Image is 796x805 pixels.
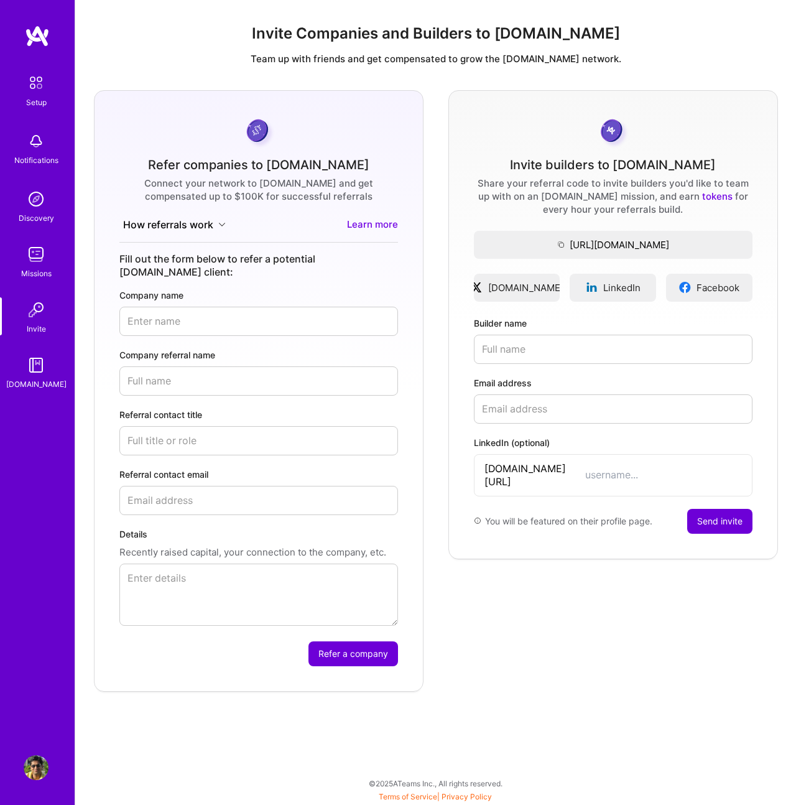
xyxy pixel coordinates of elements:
button: How referrals work [119,218,229,232]
div: Setup [26,96,47,109]
p: Team up with friends and get compensated to grow the [DOMAIN_NAME] network. [85,52,786,65]
input: Email address [119,486,398,515]
h1: Invite Companies and Builders to [DOMAIN_NAME] [85,25,786,43]
div: You will be featured on their profile page. [474,509,652,534]
label: Email address [474,376,752,389]
a: User Avatar [21,755,52,780]
span: | [379,792,492,801]
a: LinkedIn [570,274,656,302]
label: Details [119,528,398,541]
img: grayCoin [596,116,629,149]
input: Enter name [119,307,398,336]
img: setup [23,70,49,96]
span: [DOMAIN_NAME][URL] [484,462,585,488]
div: Invite builders to [DOMAIN_NAME] [510,159,716,172]
div: Fill out the form below to refer a potential [DOMAIN_NAME] client: [119,253,398,279]
div: [DOMAIN_NAME] [6,378,67,391]
img: User Avatar [24,755,49,780]
label: Referral contact email [119,468,398,481]
label: Builder name [474,317,752,330]
img: linkedinLogo [585,281,598,294]
a: [DOMAIN_NAME] [474,274,560,302]
label: Company name [119,289,398,302]
a: Facebook [666,274,752,302]
img: logo [25,25,50,47]
label: Referral contact title [119,408,398,421]
span: [DOMAIN_NAME] [488,281,563,294]
div: Refer companies to [DOMAIN_NAME] [148,159,369,172]
label: LinkedIn (optional) [474,436,752,449]
div: Missions [21,267,52,280]
img: discovery [24,187,49,212]
img: Invite [24,297,49,322]
a: Privacy Policy [442,792,492,801]
div: Invite [27,322,46,335]
input: Full name [474,335,752,364]
a: Terms of Service [379,792,437,801]
img: purpleCoin [243,116,275,149]
label: Company referral name [119,348,398,361]
span: Facebook [696,281,739,294]
img: facebookLogo [678,281,692,294]
input: username... [585,468,742,482]
div: Notifications [14,154,58,167]
a: Learn more [347,218,398,232]
span: LinkedIn [603,281,641,294]
img: teamwork [24,242,49,267]
input: Email address [474,394,752,424]
button: Refer a company [308,641,398,666]
input: Full name [119,366,398,396]
p: Recently raised capital, your connection to the company, etc. [119,546,398,559]
img: xLogo [470,281,483,294]
img: bell [24,129,49,154]
div: Share your referral code to invite builders you'd like to team up with on an [DOMAIN_NAME] missio... [474,177,752,216]
input: Full title or role [119,426,398,455]
div: Discovery [19,212,54,225]
span: [URL][DOMAIN_NAME] [474,238,752,251]
img: guide book [24,353,49,378]
a: tokens [702,190,733,202]
div: Connect your network to [DOMAIN_NAME] and get compensated up to $100K for successful referrals [119,177,398,203]
div: © 2025 ATeams Inc., All rights reserved. [75,768,796,799]
button: Send invite [687,509,752,534]
button: [URL][DOMAIN_NAME] [474,231,752,259]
